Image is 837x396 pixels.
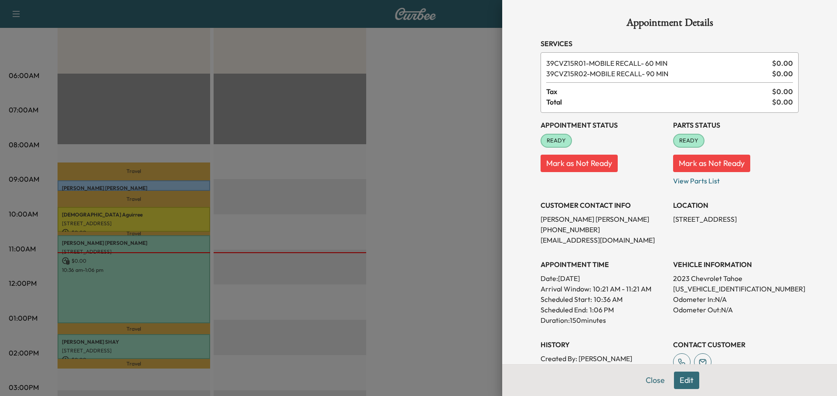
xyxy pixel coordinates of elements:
p: Duration: 150 minutes [541,315,666,325]
button: Mark as Not Ready [541,155,618,172]
p: [PHONE_NUMBER] [541,224,666,235]
span: 10:21 AM - 11:21 AM [593,284,651,294]
p: [STREET_ADDRESS] [673,214,799,224]
h3: CUSTOMER CONTACT INFO [541,200,666,210]
button: Edit [674,372,699,389]
span: $ 0.00 [772,68,793,79]
h1: Appointment Details [541,17,799,31]
span: READY [674,136,704,145]
span: Total [546,97,772,107]
span: Tax [546,86,772,97]
span: MOBILE RECALL- 90 MIN [546,68,769,79]
h3: VEHICLE INFORMATION [673,259,799,270]
span: MOBILE RECALL- 60 MIN [546,58,769,68]
h3: Parts Status [673,120,799,130]
span: $ 0.00 [772,58,793,68]
p: Date: [DATE] [541,273,666,284]
p: [EMAIL_ADDRESS][DOMAIN_NAME] [541,235,666,245]
span: $ 0.00 [772,97,793,107]
p: 10:36 AM [594,294,623,305]
p: Created At : [DATE] 2:55:45 PM [541,364,666,374]
p: Created By : [PERSON_NAME] [541,353,666,364]
p: 1:06 PM [589,305,614,315]
h3: CONTACT CUSTOMER [673,339,799,350]
p: Scheduled End: [541,305,588,315]
span: READY [541,136,571,145]
p: [US_VEHICLE_IDENTIFICATION_NUMBER] [673,284,799,294]
h3: APPOINTMENT TIME [541,259,666,270]
button: Close [640,372,670,389]
p: Odometer In: N/A [673,294,799,305]
h3: LOCATION [673,200,799,210]
p: 2023 Chevrolet Tahoe [673,273,799,284]
p: Scheduled Start: [541,294,592,305]
button: Mark as Not Ready [673,155,750,172]
h3: History [541,339,666,350]
h3: Services [541,38,799,49]
p: View Parts List [673,172,799,186]
h3: Appointment Status [541,120,666,130]
p: [PERSON_NAME] [PERSON_NAME] [541,214,666,224]
span: $ 0.00 [772,86,793,97]
p: Odometer Out: N/A [673,305,799,315]
p: Arrival Window: [541,284,666,294]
